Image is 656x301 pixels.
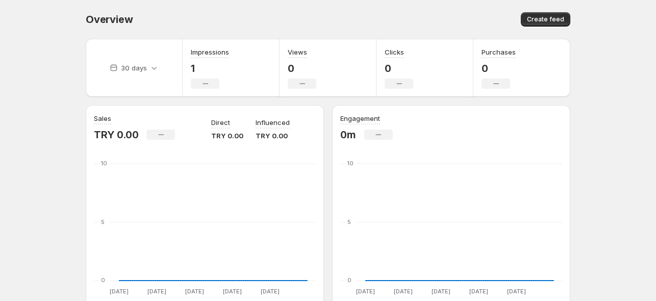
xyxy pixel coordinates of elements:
text: 5 [101,218,105,225]
text: 0 [347,277,351,284]
span: Overview [86,13,133,26]
text: [DATE] [507,288,526,295]
p: 0 [482,62,516,74]
h3: Purchases [482,47,516,57]
text: 10 [347,160,354,167]
text: [DATE] [110,288,129,295]
text: [DATE] [147,288,166,295]
p: TRY 0.00 [94,129,138,141]
text: [DATE] [356,288,375,295]
text: [DATE] [261,288,280,295]
p: 1 [191,62,229,74]
h3: Sales [94,113,111,123]
p: Direct [211,117,230,128]
h3: Views [288,47,307,57]
text: [DATE] [394,288,413,295]
text: [DATE] [432,288,450,295]
h3: Engagement [340,113,380,123]
text: 5 [347,218,351,225]
h3: Impressions [191,47,229,57]
h3: Clicks [385,47,404,57]
p: Influenced [256,117,290,128]
text: [DATE] [223,288,242,295]
text: [DATE] [185,288,204,295]
p: 0m [340,129,356,141]
span: Create feed [527,15,564,23]
text: 0 [101,277,105,284]
p: 0 [288,62,316,74]
p: TRY 0.00 [211,131,243,141]
text: [DATE] [469,288,488,295]
p: 30 days [121,63,147,73]
button: Create feed [521,12,570,27]
p: TRY 0.00 [256,131,290,141]
p: 0 [385,62,413,74]
text: 10 [101,160,107,167]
